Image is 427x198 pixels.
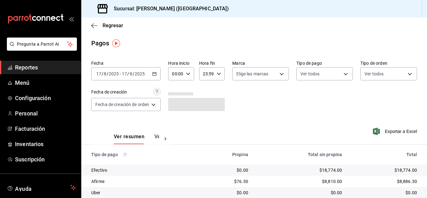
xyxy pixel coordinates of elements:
[91,23,123,28] button: Regresar
[114,134,159,144] div: navigation tabs
[300,71,319,77] span: Ver todos
[360,61,417,65] label: Tipo de orden
[352,178,417,185] div: $8,886.30
[69,16,74,21] button: open_drawer_menu
[107,71,108,76] span: /
[15,140,76,148] span: Inventarios
[15,124,76,133] span: Facturación
[103,23,123,28] span: Regresar
[352,190,417,196] div: $0.00
[7,38,77,51] button: Pregunta a Parrot AI
[91,38,109,48] div: Pagos
[102,71,103,76] span: /
[236,71,268,77] span: Elige las marcas
[352,167,417,173] div: $18,774.00
[15,155,76,164] span: Suscripción
[17,41,67,48] span: Pregunta a Parrot AI
[258,178,342,185] div: $8,810.00
[122,71,127,76] input: --
[232,61,289,65] label: Marca
[194,152,248,157] div: Propina
[199,61,225,65] label: Hora fin
[109,5,229,13] h3: Sucursal: [PERSON_NAME] ([GEOGRAPHIC_DATA])
[96,71,102,76] input: --
[91,89,127,95] div: Fecha de creación
[103,71,107,76] input: --
[15,63,76,72] span: Reportes
[258,152,342,157] div: Total sin propina
[296,61,353,65] label: Tipo de pago
[374,128,417,135] button: Exportar a Excel
[364,71,384,77] span: Ver todos
[91,190,184,196] div: Uber
[194,167,248,173] div: $0.00
[112,39,120,47] img: Tooltip marker
[91,167,184,173] div: Efectivo
[194,190,248,196] div: $0.00
[95,101,149,108] span: Fecha de creación de orden
[129,71,133,76] input: --
[4,45,77,52] a: Pregunta a Parrot AI
[127,71,129,76] span: /
[194,178,248,185] div: $76.30
[91,61,161,65] label: Fecha
[120,71,121,76] span: -
[108,71,119,76] input: ----
[258,190,342,196] div: $0.00
[91,178,184,185] div: Afirme
[352,152,417,157] div: Total
[15,184,68,191] span: Ayuda
[168,61,194,65] label: Hora inicio
[258,167,342,173] div: $18,774.00
[133,71,134,76] span: /
[154,134,178,144] button: Ver pagos
[15,94,76,102] span: Configuración
[123,152,127,157] svg: Los pagos realizados con Pay y otras terminales son montos brutos.
[15,79,76,87] span: Menú
[15,109,76,118] span: Personal
[91,152,184,157] div: Tipo de pago
[134,71,145,76] input: ----
[114,134,144,144] button: Ver resumen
